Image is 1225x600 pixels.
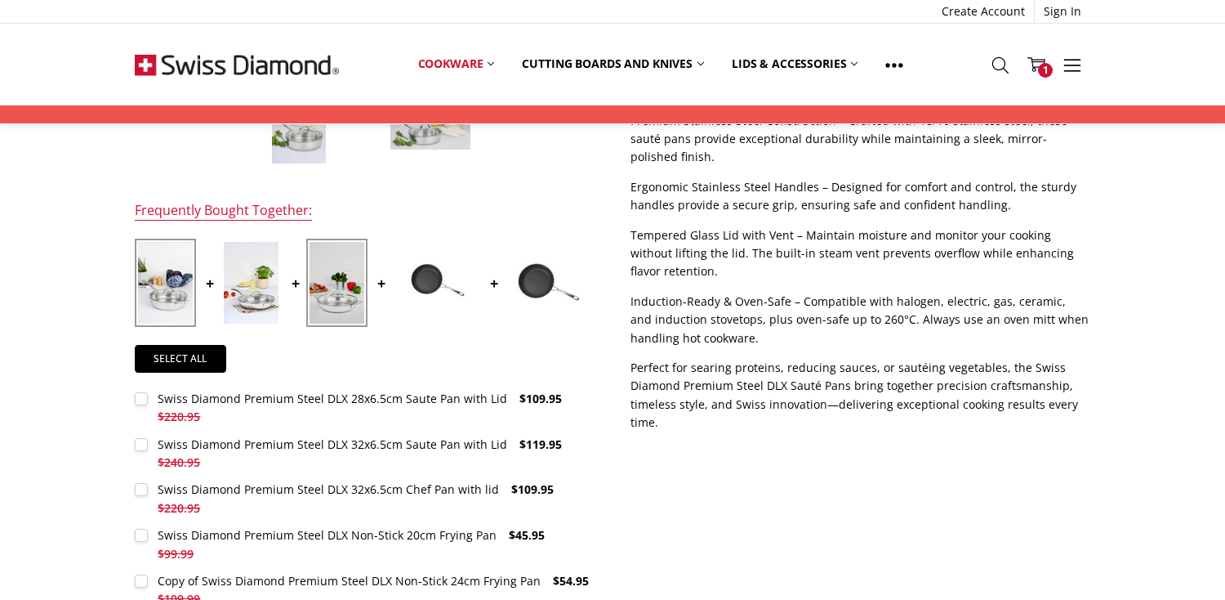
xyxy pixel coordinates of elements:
a: Lids & Accessories [718,46,871,82]
span: $109.95 [519,391,562,406]
img: Swiss Diamond Premium Steel DLX Non-Stick 20cm Frying Pan [395,242,477,324]
a: Cookware [404,46,509,82]
p: Perfect for searing proteins, reducing sauces, or sautéing vegetables, the Swiss Diamond Premium ... [630,359,1090,432]
img: Copy of Swiss Diamond Premium Steel DLX Non-Stick 24cm Frying Pan [508,242,590,324]
img: Swiss Diamond Premium Steel DLX 32x6.5cm Saute Pan with Lid [224,242,278,324]
div: Copy of Swiss Diamond Premium Steel DLX Non-Stick 24cm Frying Pan [158,573,541,589]
div: Swiss Diamond Premium Steel DLX Non-Stick 20cm Frying Pan [158,527,497,543]
span: $220.95 [158,409,200,424]
span: $240.95 [158,454,200,470]
p: Induction-Ready & Oven-Safe – Compatible with halogen, electric, gas, ceramic, and induction stov... [630,293,1090,347]
span: $119.95 [519,437,562,452]
a: Cutting boards and knives [508,46,718,82]
div: Frequently Bought Together: [135,202,312,221]
p: Ergonomic Stainless Steel Handles – Designed for comfort and control, the sturdy handles provide ... [630,178,1090,215]
span: $99.99 [158,546,194,562]
span: $109.95 [511,481,554,497]
p: Premium Stainless Steel Construction – Crafted with 18/10 stainless steel, these sauté pans provi... [630,112,1090,167]
div: Swiss Diamond Premium Steel DLX 28x6.5cm Saute Pan with Lid [158,391,507,406]
span: $45.95 [509,527,545,543]
a: 1 [1018,44,1054,85]
a: Show All [871,46,917,83]
p: Tempered Glass Lid with Vent – Maintain moisture and monitor your cooking without lifting the lid... [630,226,1090,281]
a: Select all [135,345,226,373]
div: Swiss Diamond Premium Steel DLX 32x6.5cm Chef Pan with lid [158,481,499,497]
img: Swiss Diamond Premium Steel DLX 32x6.5cm Chef Pan with lid [310,242,364,324]
img: Free Shipping On Every Order [135,24,339,105]
img: Swiss Diamond Premium Steel DLX 28x6.5cm Saute Pan with Lid [138,242,193,324]
span: $54.95 [553,573,589,589]
span: $220.95 [158,500,200,516]
span: 1 [1038,63,1053,78]
div: Swiss Diamond Premium Steel DLX 32x6.5cm Saute Pan with Lid [158,437,507,452]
